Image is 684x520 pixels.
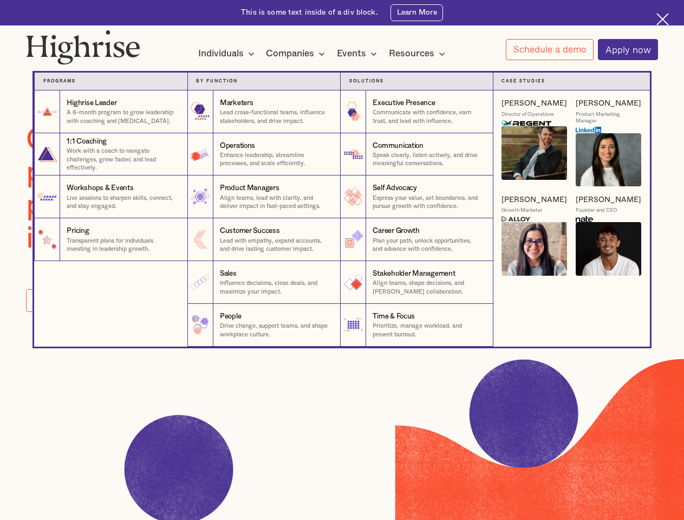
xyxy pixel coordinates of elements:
a: OperationsEnhance leadership, streamline processes, and scale efficiently. [187,133,340,176]
a: [PERSON_NAME] [576,195,641,205]
div: Product Managers [220,183,279,193]
strong: Solutions [349,79,384,83]
strong: Programs [43,79,76,83]
div: Stakeholder Management [373,269,455,279]
a: Self AdvocacyExpress your value, set boundaries, and pursue growth with confidence. [340,175,493,218]
p: Transparent plans for individuals investing in leadership growth. [67,237,178,253]
div: Operations [220,141,255,151]
div: People [220,311,241,322]
div: Career Growth [373,226,420,236]
div: Director of Operations [501,111,554,118]
p: Work with a coach to navigate challenges, grow faster, and lead effectively. [67,147,178,172]
p: Prioritize, manage workload, and prevent burnout. [373,322,484,339]
a: PeopleDrive change, support teams, and shape workplace culture. [187,304,340,347]
div: Resources [389,47,448,60]
p: Lead cross-functional teams, influence stakeholders, and drive impact. [220,108,331,125]
div: This is some text inside of a div block. [241,8,378,18]
p: Communicate with confidence, earn trust, and lead with influence. [373,108,484,125]
a: 1:1 CoachingWork with a coach to navigate challenges, grow faster, and lead effectively. [34,133,187,176]
a: Customer SuccessLead with empathy, expand accounts, and drive lasting customer impact. [187,218,340,261]
a: PricingTransparent plans for individuals investing in leadership growth. [34,218,187,261]
a: Career GrowthPlan your path, unlock opportunities, and advance with confidence. [340,218,493,261]
strong: by function [196,79,238,83]
div: Sales [220,269,237,279]
div: Individuals [198,47,258,60]
img: Highrise logo [26,30,140,64]
img: Cross icon [656,13,669,25]
p: Align teams, shape decisions, and [PERSON_NAME] collaboration. [373,279,484,296]
div: Resources [389,47,434,60]
div: Growth Marketer [501,207,543,214]
div: Individuals [198,47,244,60]
div: Companies [266,47,314,60]
div: Communication [373,141,424,151]
a: SalesInfluence decisions, close deals, and maximize your impact. [187,261,340,304]
a: Highrise LeaderA 6-month program to grow leadership with coaching and [MEDICAL_DATA]. [34,90,187,133]
p: A 6-month program to grow leadership with coaching and [MEDICAL_DATA]. [67,108,178,125]
a: Product ManagersAlign teams, lead with clarity, and deliver impact in fast-paced settings. [187,175,340,218]
div: Executive Presence [373,98,435,108]
a: MarketersLead cross-functional teams, influence stakeholders, and drive impact. [187,90,340,133]
p: Plan your path, unlock opportunities, and advance with confidence. [373,237,484,253]
p: Lead with empathy, expand accounts, and drive lasting customer impact. [220,237,331,253]
div: Self Advocacy [373,183,417,193]
div: Highrise Leader [67,98,116,108]
a: Workshops & EventsLive sessions to sharpen skills, connect, and stay engaged. [34,175,187,218]
div: Events [337,47,366,60]
a: Apply now [598,39,658,60]
a: Schedule a demo [506,39,594,60]
a: CommunicationSpeak clearly, listen actively, and drive meaningful conversations. [340,133,493,176]
div: Customer Success [220,226,280,236]
p: Speak clearly, listen actively, and drive meaningful conversations. [373,151,484,168]
div: Companies [266,47,328,60]
p: Express your value, set boundaries, and pursue growth with confidence. [373,194,484,211]
p: Enhance leadership, streamline processes, and scale efficiently. [220,151,331,168]
strong: Case Studies [501,79,545,83]
div: Events [337,47,380,60]
nav: Individuals [17,55,667,346]
div: Founder and CEO [576,207,617,214]
p: Drive change, support teams, and shape workplace culture. [220,322,331,339]
div: Workshops & Events [67,183,133,193]
p: Live sessions to sharpen skills, connect, and stay engaged. [67,194,178,211]
p: Influence decisions, close deals, and maximize your impact. [220,279,331,296]
p: Align teams, lead with clarity, and deliver impact in fast-paced settings. [220,194,331,211]
a: [PERSON_NAME] [576,99,641,108]
div: 1:1 Coaching [67,136,107,147]
div: Pricing [67,226,89,236]
div: Product Marketing Manager [576,111,641,125]
a: Learn More [390,4,442,21]
div: Time & Focus [373,311,415,322]
a: Time & FocusPrioritize, manage workload, and prevent burnout. [340,304,493,347]
a: Stakeholder ManagementAlign teams, shape decisions, and [PERSON_NAME] collaboration. [340,261,493,304]
div: Marketers [220,98,253,108]
a: [PERSON_NAME] [501,99,567,108]
a: Executive PresenceCommunicate with confidence, earn trust, and lead with influence. [340,90,493,133]
a: [PERSON_NAME] [501,195,567,205]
